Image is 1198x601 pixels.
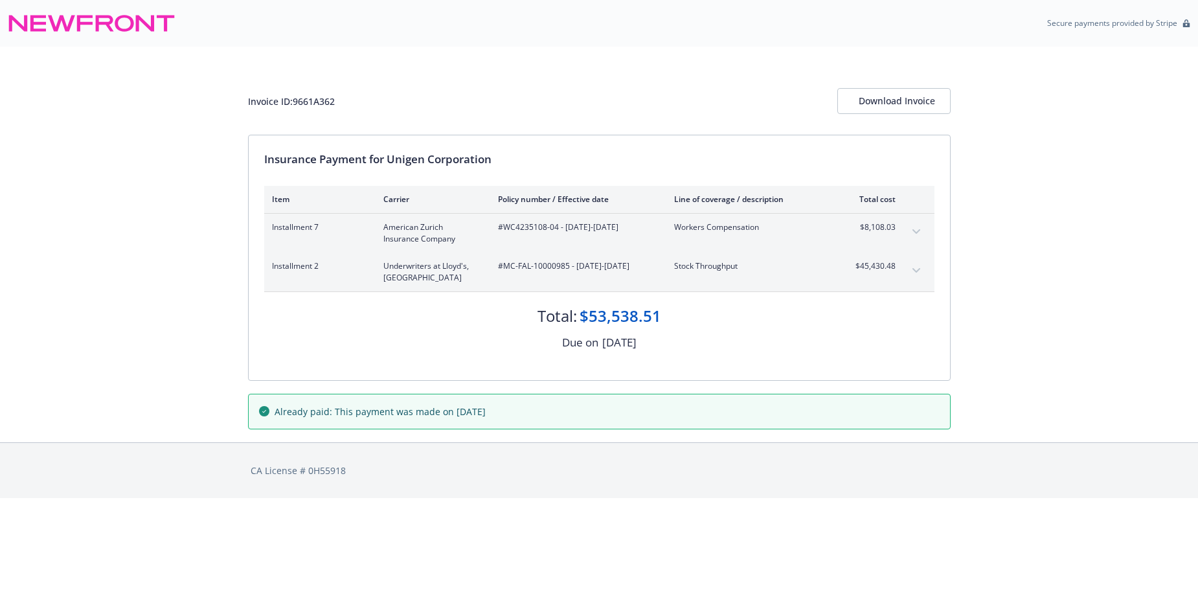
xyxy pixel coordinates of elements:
[859,89,929,113] div: Download Invoice
[674,260,826,272] span: Stock Throughput
[272,194,363,205] div: Item
[906,221,927,242] button: expand content
[498,260,653,272] span: #MC-FAL-10000985 - [DATE]-[DATE]
[383,221,477,245] span: American Zurich Insurance Company
[264,151,934,168] div: Insurance Payment for Unigen Corporation
[383,260,477,284] span: Underwriters at Lloyd's, [GEOGRAPHIC_DATA]
[674,221,826,233] span: Workers Compensation
[498,221,653,233] span: #WC4235108-04 - [DATE]-[DATE]
[264,214,934,253] div: Installment 7American Zurich Insurance Company#WC4235108-04 - [DATE]-[DATE]Workers Compensation$8...
[562,334,598,351] div: Due on
[264,253,934,291] div: Installment 2Underwriters at Lloyd's, [GEOGRAPHIC_DATA]#MC-FAL-10000985 - [DATE]-[DATE]Stock Thro...
[580,305,661,327] div: $53,538.51
[837,88,951,114] button: Download Invoice
[674,194,826,205] div: Line of coverage / description
[537,305,577,327] div: Total:
[272,221,363,233] span: Installment 7
[248,95,335,108] div: Invoice ID: 9661A362
[1047,17,1177,28] p: Secure payments provided by Stripe
[275,405,486,418] span: Already paid: This payment was made on [DATE]
[847,221,896,233] span: $8,108.03
[498,194,653,205] div: Policy number / Effective date
[383,194,477,205] div: Carrier
[272,260,363,272] span: Installment 2
[251,464,948,477] div: CA License # 0H55918
[847,260,896,272] span: $45,430.48
[602,334,637,351] div: [DATE]
[906,260,927,281] button: expand content
[847,194,896,205] div: Total cost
